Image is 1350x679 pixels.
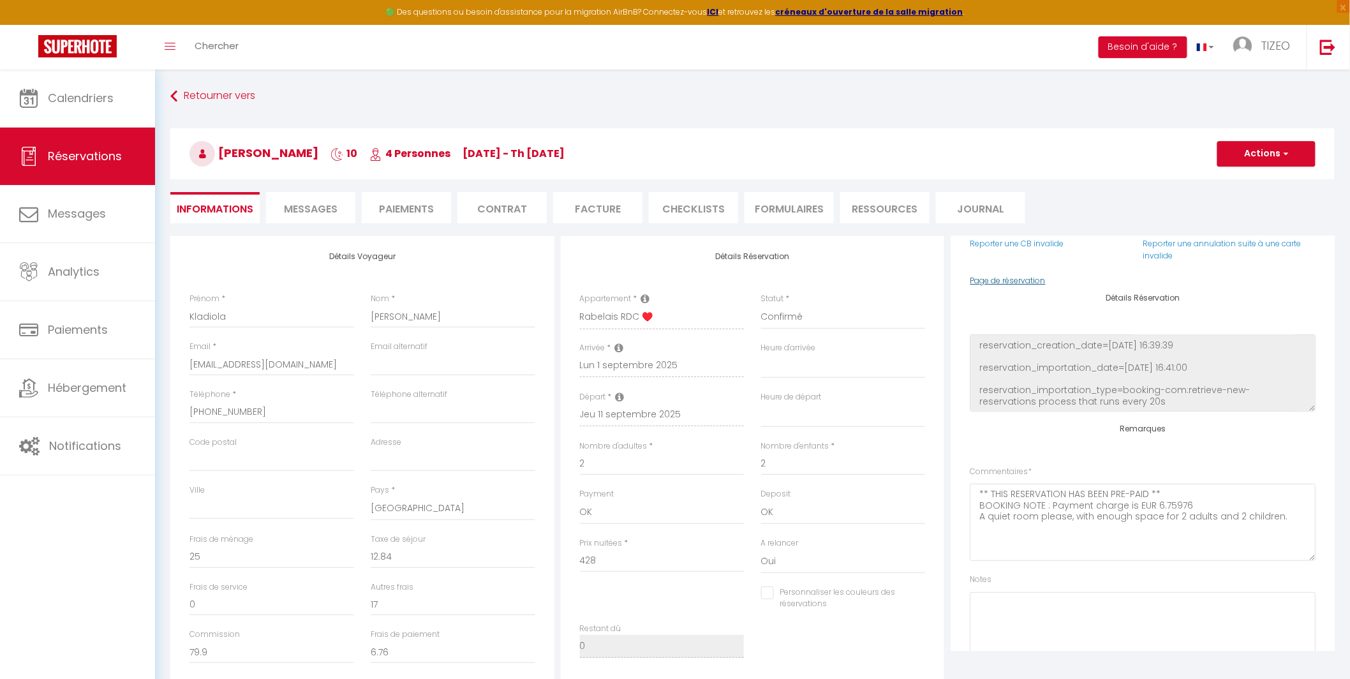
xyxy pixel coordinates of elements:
label: Frais de paiement [371,629,440,641]
span: Hébergement [48,380,126,396]
li: Informations [170,192,260,223]
span: 4 Personnes [369,146,450,161]
a: Chercher [185,25,248,70]
label: Heure de départ [761,391,822,403]
label: Commentaires [970,466,1032,478]
span: Messages [284,202,337,216]
span: Paiements [48,322,108,338]
a: ... TIZEO [1224,25,1307,70]
label: Email [189,341,211,353]
a: créneaux d'ouverture de la salle migration [776,6,963,17]
span: TIZEO [1261,38,1291,54]
label: Pays [371,484,389,496]
button: Actions [1217,141,1316,167]
h4: Détails Réservation [970,294,1316,302]
label: Code postal [189,436,237,449]
label: Appartement [580,293,632,305]
label: Restant dû [580,623,621,635]
a: Reporter une annulation suite à une carte invalide [1143,238,1301,261]
label: Email alternatif [371,341,427,353]
label: Prénom [189,293,219,305]
li: Journal [936,192,1025,223]
label: Taxe de séjour [371,533,426,546]
label: Nombre d'adultes [580,440,648,452]
h4: Remarques [970,424,1316,433]
li: Contrat [457,192,547,223]
label: Frais de service [189,581,248,593]
label: Adresse [371,436,401,449]
button: Ouvrir le widget de chat LiveChat [10,5,48,43]
h4: Détails Voyageur [189,252,535,261]
span: [PERSON_NAME] [189,145,318,161]
img: Super Booking [38,35,117,57]
label: Téléphone [189,389,230,401]
label: Départ [580,391,606,403]
label: Frais de ménage [189,533,253,546]
li: Ressources [840,192,930,223]
span: Analytics [48,264,100,280]
a: ICI [708,6,719,17]
a: Retourner vers [170,85,1335,108]
label: Autres frais [371,581,413,593]
label: Heure d'arrivée [761,342,816,354]
label: Ville [189,484,205,496]
label: Nombre d'enfants [761,440,829,452]
span: Calendriers [48,90,114,106]
span: [DATE] - Th [DATE] [463,146,565,161]
span: Messages [48,205,106,221]
label: Prix nuitées [580,537,623,549]
label: Nom [371,293,389,305]
li: Paiements [362,192,451,223]
span: Notifications [49,438,121,454]
button: Besoin d'aide ? [1099,36,1187,58]
span: Réservations [48,148,122,164]
label: Deposit [761,488,791,500]
span: Chercher [195,39,239,52]
img: logout [1320,39,1336,55]
img: ... [1233,36,1252,56]
label: Payment [580,488,614,500]
li: CHECKLISTS [649,192,738,223]
a: Reporter une CB invalide [970,238,1064,249]
label: Notes [970,574,991,586]
label: Téléphone alternatif [371,389,447,401]
li: FORMULAIRES [745,192,834,223]
h4: Détails Réservation [580,252,926,261]
span: 10 [330,146,357,161]
label: Arrivée [580,342,605,354]
label: Commission [189,629,240,641]
label: A relancer [761,537,799,549]
li: Facture [553,192,642,223]
a: Page de réservation [970,275,1045,286]
label: Statut [761,293,784,305]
